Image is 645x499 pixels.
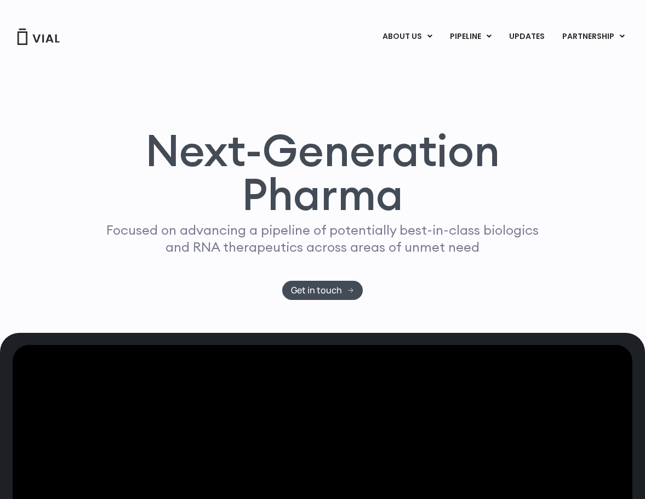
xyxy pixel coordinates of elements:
[102,222,544,256] p: Focused on advancing a pipeline of potentially best-in-class biologics and RNA therapeutics acros...
[16,29,60,45] img: Vial Logo
[282,281,363,300] a: Get in touch
[291,286,342,294] span: Get in touch
[500,27,553,46] a: UPDATES
[374,27,441,46] a: ABOUT USMenu Toggle
[85,128,560,216] h1: Next-Generation Pharma
[553,27,633,46] a: PARTNERSHIPMenu Toggle
[441,27,500,46] a: PIPELINEMenu Toggle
